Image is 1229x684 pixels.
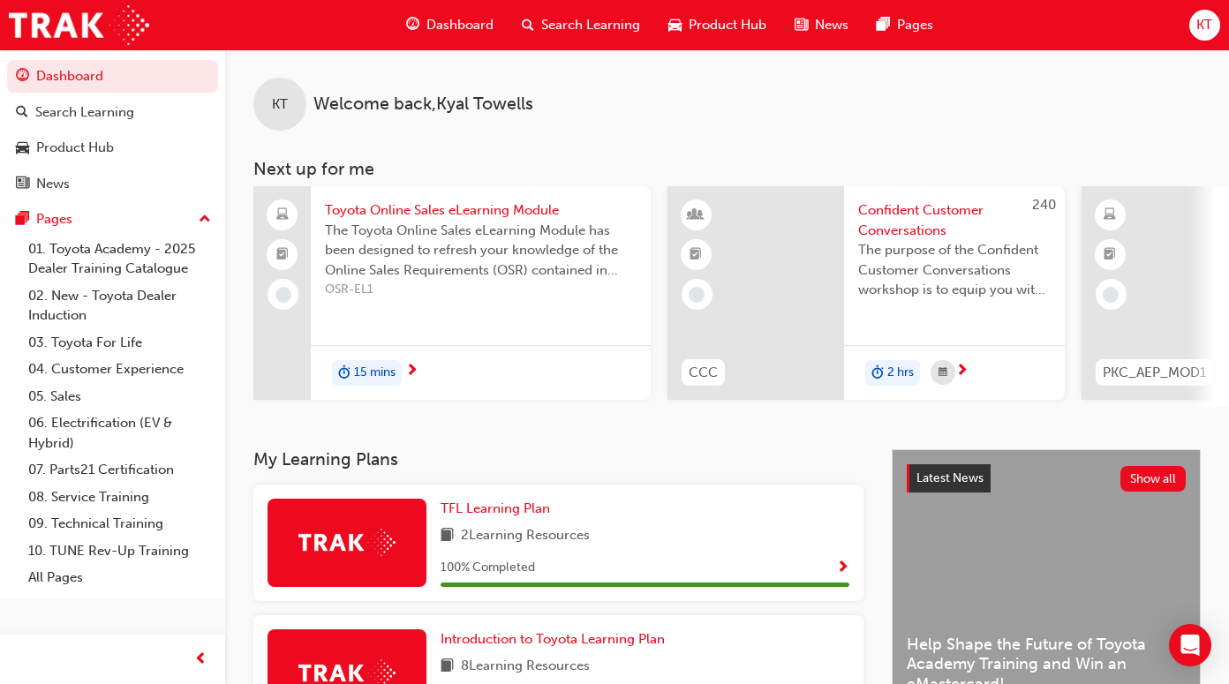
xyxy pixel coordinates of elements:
[654,7,780,43] a: car-iconProduct Hub
[21,356,218,383] a: 04. Customer Experience
[338,362,351,385] span: duration-icon
[441,499,557,519] a: TFL Learning Plan
[689,363,718,383] span: CCC
[9,5,149,45] img: Trak
[392,7,508,43] a: guage-iconDashboard
[275,287,291,303] span: learningRecordVerb_NONE-icon
[21,484,218,511] a: 08. Service Training
[863,7,947,43] a: pages-iconPages
[508,7,654,43] a: search-iconSearch Learning
[836,560,849,576] span: Show Progress
[7,203,218,236] button: Pages
[689,15,766,35] span: Product Hub
[194,649,207,671] span: prev-icon
[887,363,914,383] span: 2 hrs
[36,209,72,229] div: Pages
[441,558,535,578] span: 100 % Completed
[21,510,218,537] a: 09. Technical Training
[7,132,218,164] a: Product Hub
[16,212,29,228] span: pages-icon
[1189,10,1220,41] button: KT
[21,564,218,591] a: All Pages
[21,329,218,357] a: 03. Toyota For Life
[1103,363,1206,383] span: PKC_AEP_MOD1
[313,94,533,115] span: Welcome back , Kyal Towells
[461,525,590,547] span: 2 Learning Resources
[541,15,640,35] span: Search Learning
[461,656,590,678] span: 8 Learning Resources
[16,69,29,85] span: guage-icon
[325,280,637,300] span: OSR-EL1
[522,14,534,36] span: search-icon
[7,96,218,129] a: Search Learning
[1169,624,1211,666] div: Open Intercom Messenger
[877,14,890,36] span: pages-icon
[1032,197,1056,213] span: 240
[1104,244,1116,267] span: booktick-icon
[276,244,289,267] span: booktick-icon
[21,537,218,565] a: 10. TUNE Rev-Up Training
[780,7,863,43] a: news-iconNews
[1104,204,1116,227] span: learningResourceType_ELEARNING-icon
[298,529,396,556] img: Trak
[795,14,808,36] span: news-icon
[276,204,289,227] span: laptop-icon
[325,221,637,281] span: The Toyota Online Sales eLearning Module has been designed to refresh your knowledge of the Onlin...
[7,60,218,93] a: Dashboard
[1196,15,1212,35] span: KT
[836,557,849,579] button: Show Progress
[21,236,218,282] a: 01. Toyota Academy - 2025 Dealer Training Catalogue
[405,364,418,380] span: next-icon
[272,94,288,115] span: KT
[354,363,396,383] span: 15 mins
[1120,466,1187,492] button: Show all
[441,500,550,516] span: TFL Learning Plan
[441,629,672,650] a: Introduction to Toyota Learning Plan
[690,204,702,227] span: learningResourceType_INSTRUCTOR_LED-icon
[858,200,1051,240] span: Confident Customer Conversations
[907,464,1186,492] a: Latest NewsShow all
[441,525,454,547] span: book-icon
[21,410,218,456] a: 06. Electrification (EV & Hybrid)
[35,102,134,123] div: Search Learning
[16,140,29,156] span: car-icon
[253,449,863,470] h3: My Learning Plans
[253,186,651,400] a: Toyota Online Sales eLearning ModuleThe Toyota Online Sales eLearning Module has been designed to...
[871,362,884,385] span: duration-icon
[7,168,218,200] a: News
[815,15,848,35] span: News
[955,364,969,380] span: next-icon
[21,456,218,484] a: 07. Parts21 Certification
[199,208,211,231] span: up-icon
[441,631,665,647] span: Introduction to Toyota Learning Plan
[21,383,218,410] a: 05. Sales
[916,470,984,485] span: Latest News
[426,15,494,35] span: Dashboard
[668,14,682,36] span: car-icon
[325,200,637,221] span: Toyota Online Sales eLearning Module
[225,159,1229,179] h3: Next up for me
[36,174,70,194] div: News
[16,177,29,192] span: news-icon
[441,656,454,678] span: book-icon
[667,186,1065,400] a: 240CCCConfident Customer ConversationsThe purpose of the Confident Customer Conversations worksho...
[858,240,1051,300] span: The purpose of the Confident Customer Conversations workshop is to equip you with tools to commun...
[1103,287,1119,303] span: learningRecordVerb_NONE-icon
[897,15,933,35] span: Pages
[690,244,702,267] span: booktick-icon
[939,362,947,384] span: calendar-icon
[16,105,28,121] span: search-icon
[7,56,218,203] button: DashboardSearch LearningProduct HubNews
[406,14,419,36] span: guage-icon
[689,287,705,303] span: learningRecordVerb_NONE-icon
[21,282,218,329] a: 02. New - Toyota Dealer Induction
[36,138,114,158] div: Product Hub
